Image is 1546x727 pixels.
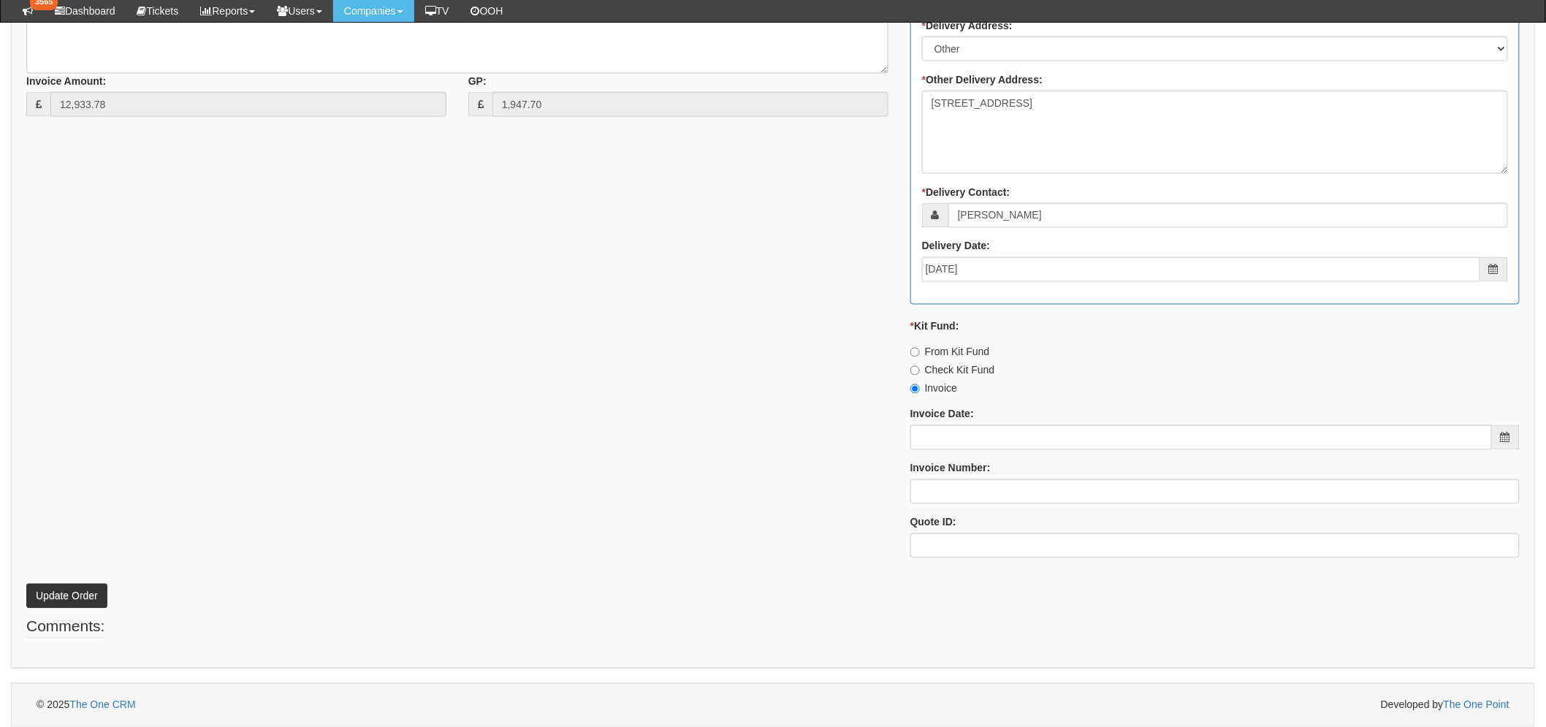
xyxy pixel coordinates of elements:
[922,185,1010,199] label: Delivery Contact:
[910,348,920,357] input: From Kit Fund
[69,699,135,711] a: The One CRM
[910,384,920,394] input: Invoice
[1381,698,1509,712] span: Developed by
[910,363,995,378] label: Check Kit Fund
[910,345,990,359] label: From Kit Fund
[910,407,974,422] label: Invoice Date:
[910,319,959,334] label: Kit Fund:
[922,239,990,254] label: Delivery Date:
[26,584,107,609] button: Update Order
[26,74,106,88] label: Invoice Amount:
[910,381,957,396] label: Invoice
[1444,699,1509,711] a: The One Point
[922,72,1043,87] label: Other Delivery Address:
[910,461,991,476] label: Invoice Number:
[468,74,487,88] label: GP:
[26,616,104,639] legend: Comments:
[922,91,1508,174] textarea: [STREET_ADDRESS]
[910,366,920,376] input: Check Kit Fund
[922,18,1013,33] label: Delivery Address:
[37,699,136,711] span: © 2025
[910,515,956,530] label: Quote ID:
